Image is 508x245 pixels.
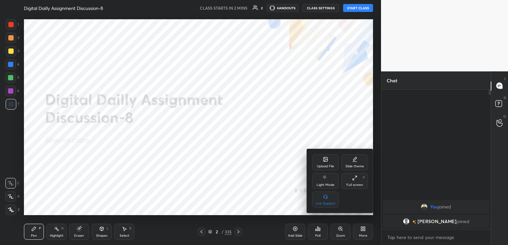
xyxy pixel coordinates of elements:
[345,165,364,168] div: Slide theme
[316,202,335,205] div: Live Support
[317,183,334,187] div: Light Mode
[363,176,365,179] div: F
[346,183,363,187] div: Full screen
[317,165,334,168] div: Upload File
